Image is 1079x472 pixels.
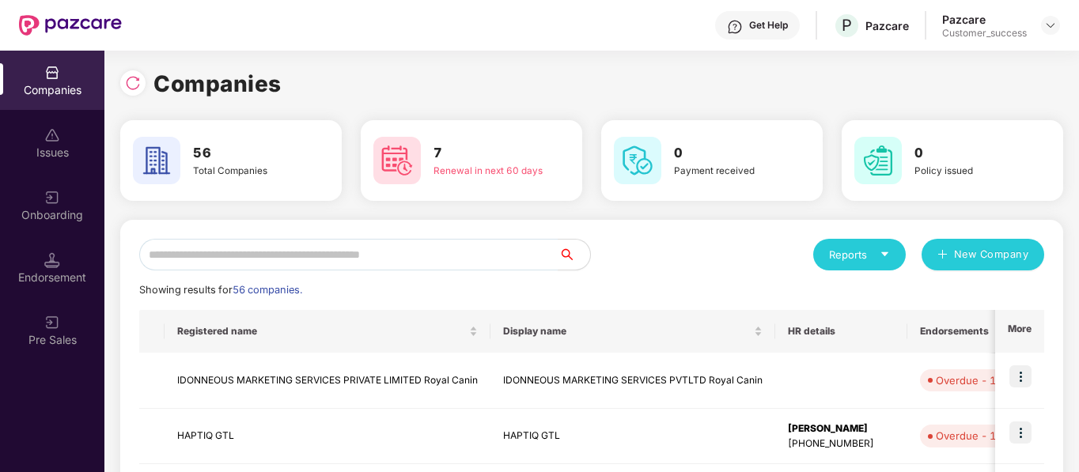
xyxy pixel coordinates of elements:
[937,249,948,262] span: plus
[614,137,661,184] img: svg+xml;base64,PHN2ZyB4bWxucz0iaHR0cDovL3d3dy53My5vcmcvMjAwMC9zdmciIHdpZHRoPSI2MCIgaGVpZ2h0PSI2MC...
[674,143,783,164] h3: 0
[133,137,180,184] img: svg+xml;base64,PHN2ZyB4bWxucz0iaHR0cDovL3d3dy53My5vcmcvMjAwMC9zdmciIHdpZHRoPSI2MCIgaGVpZ2h0PSI2MC...
[842,16,852,35] span: P
[936,428,1009,444] div: Overdue - 11d
[914,164,1024,178] div: Policy issued
[44,190,60,206] img: svg+xml;base64,PHN2ZyB3aWR0aD0iMjAiIGhlaWdodD0iMjAiIHZpZXdCb3g9IjAgMCAyMCAyMCIgZmlsbD0ibm9uZSIgeG...
[44,65,60,81] img: svg+xml;base64,PHN2ZyBpZD0iQ29tcGFuaWVzIiB4bWxucz0iaHR0cDovL3d3dy53My5vcmcvMjAwMC9zdmciIHdpZHRoPS...
[165,353,490,409] td: IDONNEOUS MARKETING SERVICES PRIVATE LIMITED Royal Canin
[433,143,543,164] h3: 7
[1009,365,1032,387] img: icon
[922,239,1044,270] button: plusNew Company
[44,127,60,143] img: svg+xml;base64,PHN2ZyBpZD0iSXNzdWVzX2Rpc2FibGVkIiB4bWxucz0iaHR0cDovL3d3dy53My5vcmcvMjAwMC9zdmciIH...
[674,164,783,178] div: Payment received
[193,164,302,178] div: Total Companies
[865,18,909,33] div: Pazcare
[139,284,302,296] span: Showing results for
[558,239,591,270] button: search
[942,12,1027,27] div: Pazcare
[749,19,788,32] div: Get Help
[490,310,775,353] th: Display name
[490,353,775,409] td: IDONNEOUS MARKETING SERVICES PVTLTD Royal Canin
[788,421,895,436] div: [PERSON_NAME]
[44,315,60,330] img: svg+xml;base64,PHN2ZyB3aWR0aD0iMjAiIGhlaWdodD0iMjAiIHZpZXdCb3g9IjAgMCAyMCAyMCIgZmlsbD0ibm9uZSIgeG...
[165,409,490,465] td: HAPTIQ GTL
[775,310,907,353] th: HR details
[829,247,890,262] div: Reports
[995,310,1044,353] th: More
[558,248,590,261] span: search
[936,372,1015,388] div: Overdue - 180d
[153,66,282,101] h1: Companies
[193,143,302,164] h3: 56
[1009,421,1032,444] img: icon
[954,247,1029,262] span: New Company
[914,143,1024,164] h3: 0
[727,19,743,35] img: svg+xml;base64,PHN2ZyBpZD0iSGVscC0zMngzMiIgeG1sbnM9Imh0dHA6Ly93d3cudzMub3JnLzIwMDAvc3ZnIiB3aWR0aD...
[1044,19,1057,32] img: svg+xml;base64,PHN2ZyBpZD0iRHJvcGRvd24tMzJ4MzIiIHhtbG5zPSJodHRwOi8vd3d3LnczLm9yZy8yMDAwL3N2ZyIgd2...
[165,310,490,353] th: Registered name
[880,249,890,259] span: caret-down
[854,137,902,184] img: svg+xml;base64,PHN2ZyB4bWxucz0iaHR0cDovL3d3dy53My5vcmcvMjAwMC9zdmciIHdpZHRoPSI2MCIgaGVpZ2h0PSI2MC...
[490,409,775,465] td: HAPTIQ GTL
[177,325,466,338] span: Registered name
[503,325,751,338] span: Display name
[942,27,1027,40] div: Customer_success
[373,137,421,184] img: svg+xml;base64,PHN2ZyB4bWxucz0iaHR0cDovL3d3dy53My5vcmcvMjAwMC9zdmciIHdpZHRoPSI2MCIgaGVpZ2h0PSI2MC...
[433,164,543,178] div: Renewal in next 60 days
[920,325,1010,338] span: Endorsements
[44,252,60,268] img: svg+xml;base64,PHN2ZyB3aWR0aD0iMTQuNSIgaGVpZ2h0PSIxNC41IiB2aWV3Qm94PSIwIDAgMTYgMTYiIGZpbGw9Im5vbm...
[125,75,141,91] img: svg+xml;base64,PHN2ZyBpZD0iUmVsb2FkLTMyeDMyIiB4bWxucz0iaHR0cDovL3d3dy53My5vcmcvMjAwMC9zdmciIHdpZH...
[233,284,302,296] span: 56 companies.
[19,15,122,36] img: New Pazcare Logo
[788,436,895,451] div: [PHONE_NUMBER]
